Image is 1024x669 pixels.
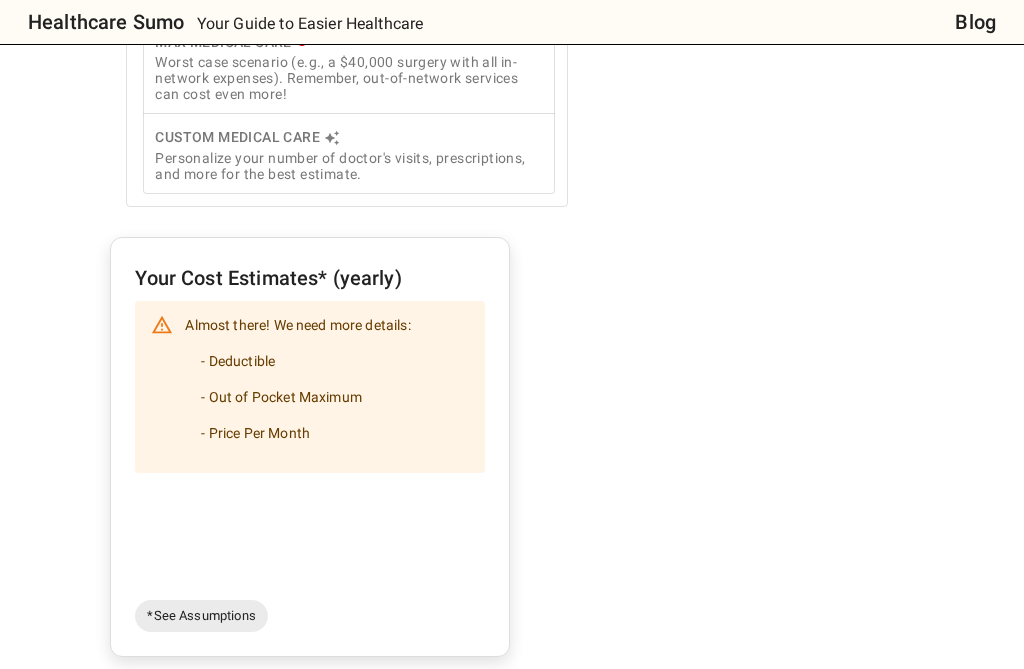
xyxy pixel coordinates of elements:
button: Custom Medical CarePersonalize your number of doctor's visits, prescriptions, and more for the be... [143,113,555,194]
button: Max Medical CareWorst case scenario (e.g., a $40,000 surgery with all in-network expenses). Remem... [143,18,555,115]
li: - Out of Pocket Maximum [185,379,410,415]
a: Blog [955,6,996,38]
li: - Price Per Month [185,415,410,451]
div: Custom Medical Care [155,125,543,150]
div: Almost there! We need more details: [185,307,410,467]
div: Worst case scenario (e.g., a $40,000 surgery with all in-network expenses). Remember, out-of-netw... [155,54,543,102]
a: *See Assumptions [135,600,267,632]
h6: Healthcare Sumo [28,6,184,38]
h6: Your Cost Estimates* (yearly) [135,262,485,294]
li: - Deductible [185,343,410,379]
div: Personalize your number of doctor's visits, prescriptions, and more for the best estimate. [155,150,543,182]
p: Your Guide to Easier Healthcare [197,12,424,36]
span: *See Assumptions [135,606,267,626]
a: Healthcare Sumo [12,6,184,38]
